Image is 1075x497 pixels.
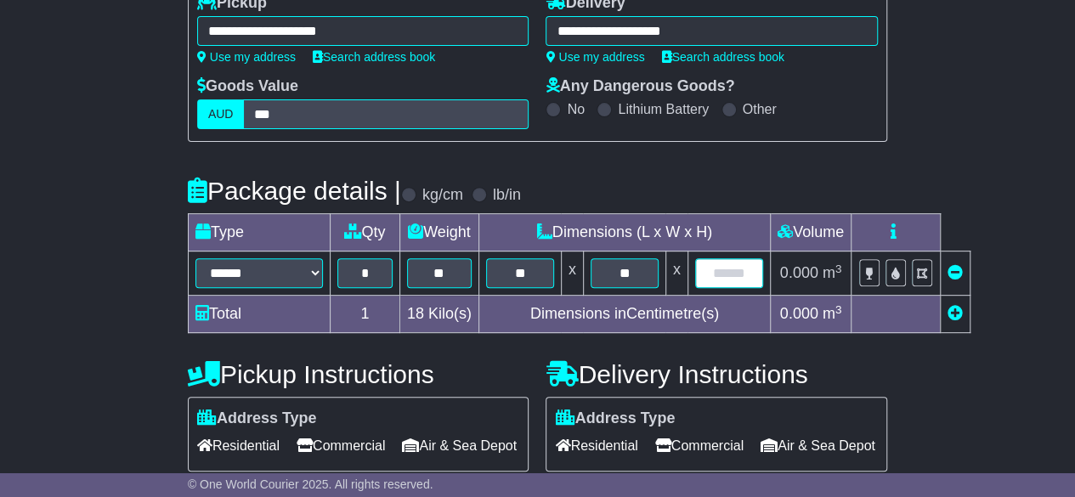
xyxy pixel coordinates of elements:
td: 1 [330,296,399,333]
td: x [665,251,687,296]
span: m [823,305,842,322]
a: Remove this item [948,264,963,281]
label: AUD [197,99,245,129]
a: Search address book [313,50,435,64]
label: kg/cm [422,186,463,205]
span: Residential [555,432,637,459]
span: © One World Courier 2025. All rights reserved. [188,477,433,491]
td: Volume [770,214,851,251]
td: x [561,251,583,296]
label: Other [743,101,777,117]
span: m [823,264,842,281]
td: Kilo(s) [399,296,478,333]
span: Commercial [655,432,744,459]
h4: Package details | [188,177,401,205]
a: Search address book [662,50,784,64]
label: Address Type [197,409,317,428]
label: Any Dangerous Goods? [546,77,734,96]
span: Residential [197,432,280,459]
label: lb/in [493,186,521,205]
span: Air & Sea Depot [761,432,875,459]
span: Commercial [297,432,385,459]
td: Weight [399,214,478,251]
label: Address Type [555,409,675,428]
td: Qty [330,214,399,251]
a: Add new item [948,305,963,322]
label: No [567,101,584,117]
td: Dimensions in Centimetre(s) [478,296,770,333]
span: 0.000 [780,305,818,322]
span: 0.000 [780,264,818,281]
td: Total [188,296,330,333]
h4: Pickup Instructions [188,360,529,388]
span: 18 [407,305,424,322]
sup: 3 [835,263,842,275]
sup: 3 [835,303,842,316]
td: Type [188,214,330,251]
label: Lithium Battery [618,101,709,117]
td: Dimensions (L x W x H) [478,214,770,251]
h4: Delivery Instructions [546,360,887,388]
a: Use my address [197,50,296,64]
span: Air & Sea Depot [402,432,517,459]
label: Goods Value [197,77,298,96]
a: Use my address [546,50,644,64]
